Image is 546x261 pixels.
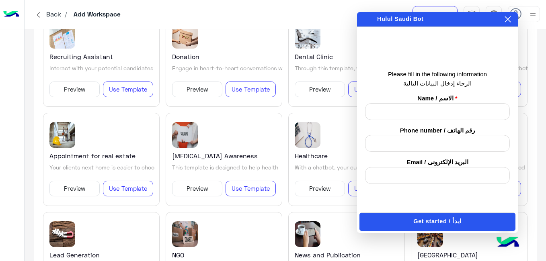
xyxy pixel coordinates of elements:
button: Use Template [226,82,276,98]
p: Please fill in the following information [365,70,510,79]
img: template image [295,221,320,247]
h5: Appointment for real estate [49,151,135,161]
a: tab [464,6,480,23]
p: Engage in heart-to-heart conversations w [172,64,283,72]
button: Close [504,15,512,24]
h5: NGO [172,250,184,260]
span: / [64,10,68,18]
span: Hulul Saudi Bot [377,16,423,22]
h5: Healthcare [295,151,328,161]
button: Preview [295,181,345,197]
p: الرجاء إدخال البيانات التالية [365,79,510,88]
button: Use Template [226,181,276,197]
img: template image [417,221,443,247]
label: Email / البريد الإلكترونى [365,158,510,167]
p: Interact with your potential candidates [49,64,153,72]
h5: COVID-19 Awareness [172,151,258,161]
h5: Lead Generation [49,250,100,260]
img: profile [528,10,538,20]
img: template image [49,23,75,49]
p: Through this template, your customers c [295,64,402,72]
img: template image [172,23,198,49]
button: Preview [49,82,100,98]
button: Use Template [348,82,398,98]
img: template image [295,23,320,49]
img: template image [172,122,198,148]
button: Use Template [103,181,153,197]
h5: Recruiting Assistant [49,52,113,61]
img: chervon [34,10,43,20]
img: template image [295,122,320,148]
a: Contact Us [413,6,458,23]
p: With a chatbot, your customers will sure [295,163,400,171]
img: template image [172,221,198,247]
p: This template is designed to help health [172,163,278,171]
img: template image [49,221,75,247]
h5: Donation [172,52,199,61]
h5: Dental Clinic [295,52,333,61]
button: Use Template [348,181,398,197]
button: Preview [49,181,100,197]
p: Your clients next home is easier to choo [49,163,154,171]
img: hulul-logo.png [494,229,522,257]
img: tab [467,10,476,19]
img: Logo [3,6,19,23]
label: Phone number / رقم الهاتف [365,126,510,135]
img: template image [49,122,75,148]
span: Get started / ابدأ [413,217,461,226]
label: Name / الاسم [365,94,510,103]
button: Preview [172,181,222,197]
button: Get started / ابدأ [359,213,515,231]
span: Back [43,10,64,18]
button: Use Template [103,82,153,98]
p: Add Workspace [74,9,121,20]
button: Preview [295,82,345,98]
h5: University & college [417,250,478,260]
button: Preview [172,82,222,98]
img: tab [489,10,499,19]
h5: News and Publication [295,250,361,260]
